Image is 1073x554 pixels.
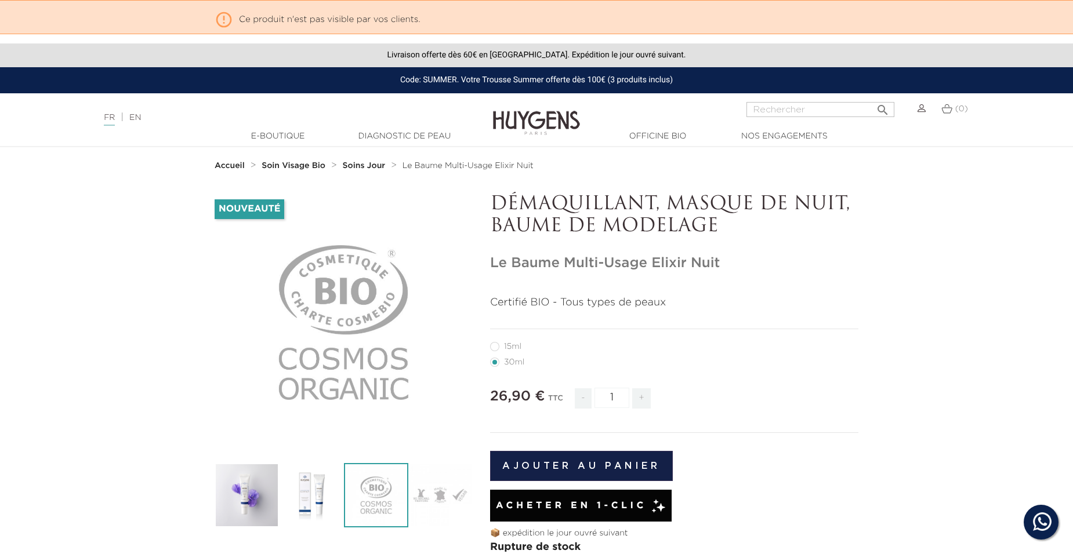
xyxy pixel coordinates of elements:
[343,162,386,170] strong: Soins Jour
[346,130,462,143] a: Diagnostic de peau
[594,388,629,408] input: Quantité
[403,161,534,170] a: Le Baume Multi-Usage Elixir Nuit
[220,130,336,143] a: E-Boutique
[215,199,284,219] li: Nouveauté
[548,386,563,417] div: TTC
[104,114,115,126] a: FR
[215,8,858,27] p: Ce produit n'est pas visible par vos clients.
[98,111,438,125] div: |
[490,255,858,272] h1: Le Baume Multi-Usage Elixir Nuit
[129,114,141,122] a: EN
[403,162,534,170] span: Le Baume Multi-Usage Elixir Nuit
[262,161,328,170] a: Soin Visage Bio
[490,451,673,481] button: Ajouter au panier
[746,102,894,117] input: Rechercher
[600,130,716,143] a: Officine Bio
[490,358,538,367] label: 30ml
[490,194,858,238] p: DÉMAQUILLANT, MASQUE DE NUIT, BAUME DE MODELAGE
[343,161,388,170] a: Soins Jour
[215,161,247,170] a: Accueil
[955,105,968,113] span: (0)
[215,162,245,170] strong: Accueil
[493,92,580,137] img: Huygens
[575,388,591,409] span: -
[215,8,233,26] i: 
[872,99,893,114] button: 
[490,542,581,552] span: Rupture de stock
[490,342,535,351] label: 15ml
[726,130,842,143] a: Nos engagements
[490,389,545,403] span: 26,90 €
[876,100,890,114] i: 
[632,388,651,409] span: +
[490,295,858,311] p: Certifié BIO - Tous types de peaux
[490,527,858,540] p: 📦 expédition le jour ouvré suivant
[262,162,325,170] strong: Soin Visage Bio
